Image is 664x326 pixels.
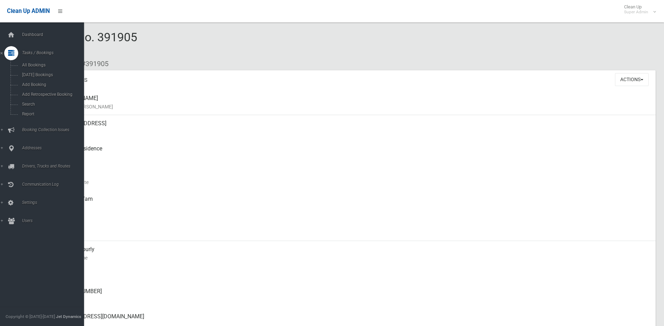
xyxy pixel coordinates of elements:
small: Pickup Point [56,153,650,161]
span: Clean Up ADMIN [7,8,50,14]
div: [STREET_ADDRESS] [56,115,650,140]
small: Mobile [56,270,650,279]
div: [DATE] [56,216,650,241]
span: Add Booking [20,82,83,87]
span: Copyright © [DATE]-[DATE] [6,314,55,319]
span: Users [20,218,89,223]
strong: Jet Dynamics [56,314,81,319]
span: Clean Up [621,4,655,15]
div: [PHONE_NUMBER] [56,283,650,308]
button: Actions [615,73,649,86]
span: [DATE] Bookings [20,72,83,77]
span: Settings [20,200,89,205]
small: Super Admin [624,9,648,15]
div: Front of Residence [56,140,650,165]
span: Addresses [20,146,89,150]
span: Booking No. 391905 [31,30,137,57]
span: Booking Collection Issues [20,127,89,132]
small: Name of [PERSON_NAME] [56,102,650,111]
span: Communication Log [20,182,89,187]
small: Zone [56,228,650,237]
span: Search [20,102,83,107]
div: [DATE] 5:07am [56,191,650,216]
span: All Bookings [20,63,83,68]
small: Collection Date [56,178,650,186]
span: Dashboard [20,32,89,37]
small: Collected At [56,203,650,212]
span: Tasks / Bookings [20,50,89,55]
span: Add Retrospective Booking [20,92,83,97]
small: Address [56,128,650,136]
div: [PERSON_NAME] [56,90,650,115]
div: [DATE] [56,165,650,191]
li: #391905 [76,57,109,70]
small: Contact Name [56,254,650,262]
span: Report [20,112,83,116]
div: Lei Neighbourly [56,241,650,266]
span: Drivers, Trucks and Routes [20,164,89,169]
small: Landline [56,296,650,304]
